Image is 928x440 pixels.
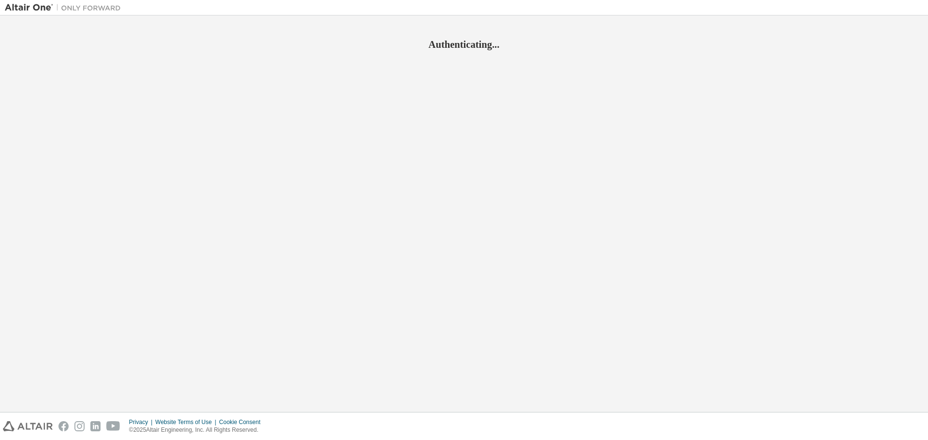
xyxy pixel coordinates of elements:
img: linkedin.svg [90,421,101,431]
h2: Authenticating... [5,38,923,51]
div: Cookie Consent [219,418,266,426]
img: facebook.svg [58,421,69,431]
p: © 2025 Altair Engineering, Inc. All Rights Reserved. [129,426,266,434]
div: Privacy [129,418,155,426]
img: youtube.svg [106,421,120,431]
div: Website Terms of Use [155,418,219,426]
img: instagram.svg [74,421,85,431]
img: altair_logo.svg [3,421,53,431]
img: Altair One [5,3,126,13]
